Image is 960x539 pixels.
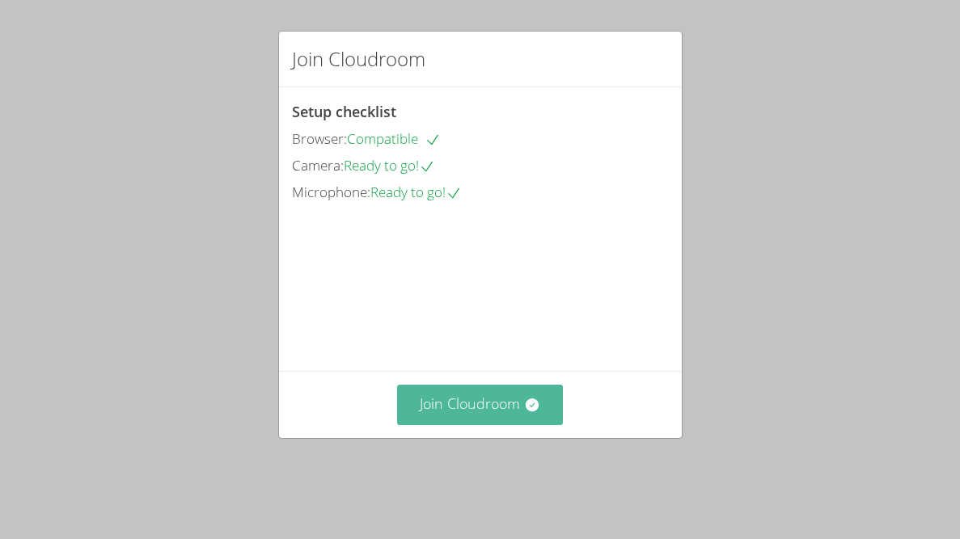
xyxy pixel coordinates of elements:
[292,183,370,201] span: Microphone:
[397,385,563,424] button: Join Cloudroom
[292,156,344,175] span: Camera:
[344,156,435,175] span: Ready to go!
[292,102,396,121] span: Setup checklist
[292,129,347,148] span: Browser:
[347,129,441,148] span: Compatible
[370,183,462,201] span: Ready to go!
[292,44,425,74] h2: Join Cloudroom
